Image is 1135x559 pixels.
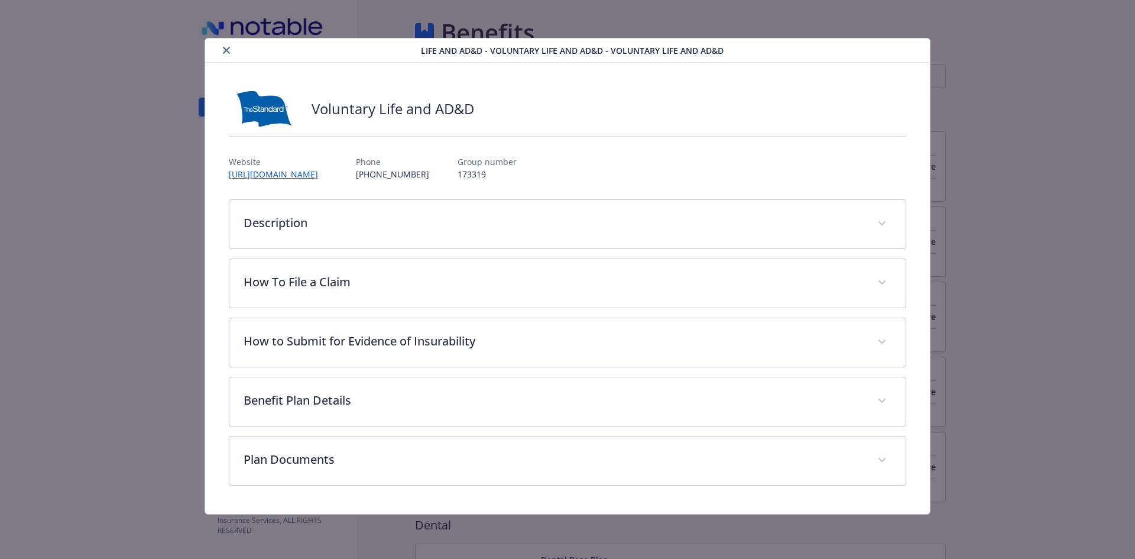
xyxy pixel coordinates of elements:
button: close [219,43,234,57]
div: details for plan Life and AD&D - Voluntary Life and AD&D - Voluntary Life and AD&D [113,38,1022,515]
p: 173319 [458,168,517,180]
div: Description [229,200,906,248]
div: Benefit Plan Details [229,377,906,426]
div: How To File a Claim [229,259,906,308]
p: How to Submit for Evidence of Insurability [244,332,864,350]
p: Description [244,214,864,232]
p: Group number [458,156,517,168]
p: Phone [356,156,429,168]
p: Website [229,156,327,168]
div: How to Submit for Evidence of Insurability [229,318,906,367]
div: Plan Documents [229,437,906,485]
a: [URL][DOMAIN_NAME] [229,169,327,180]
h2: Voluntary Life and AD&D [312,99,474,119]
p: [PHONE_NUMBER] [356,168,429,180]
img: Standard Insurance Company [229,91,300,127]
p: Plan Documents [244,451,864,468]
span: Life and AD&D - Voluntary Life and AD&D - Voluntary Life and AD&D [421,44,724,57]
p: Benefit Plan Details [244,392,864,409]
p: How To File a Claim [244,273,864,291]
